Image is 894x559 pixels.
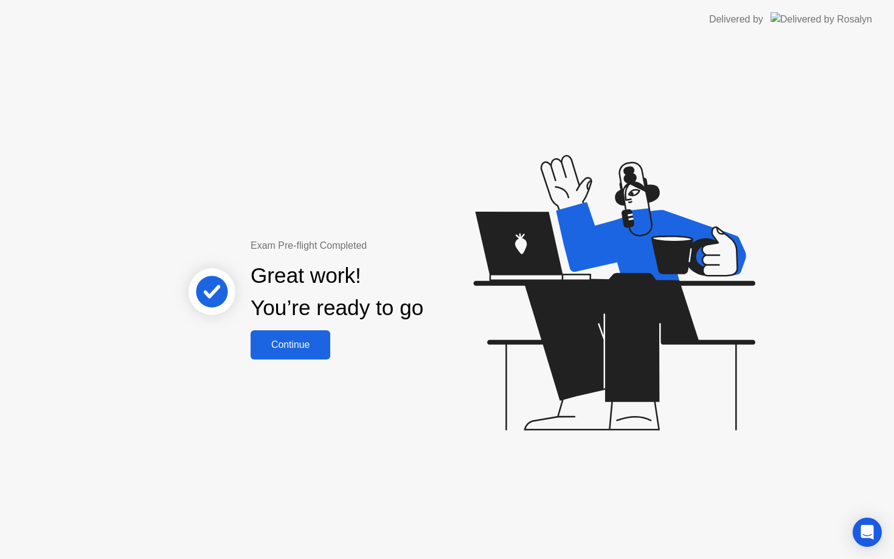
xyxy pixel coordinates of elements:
[251,260,423,324] div: Great work! You’re ready to go
[709,12,763,27] div: Delivered by
[251,330,330,359] button: Continue
[771,12,872,26] img: Delivered by Rosalyn
[251,238,502,253] div: Exam Pre-flight Completed
[853,518,882,547] div: Open Intercom Messenger
[254,339,327,350] div: Continue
